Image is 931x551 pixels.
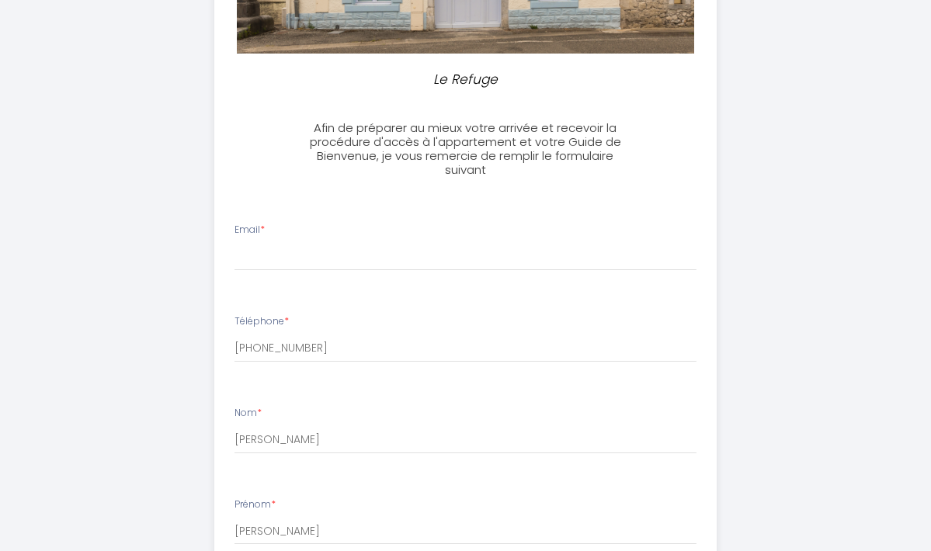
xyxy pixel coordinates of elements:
p: Le Refuge [309,69,623,90]
h3: Afin de préparer au mieux votre arrivée et recevoir la procédure d'accès à l'appartement et votre... [302,121,629,177]
label: Téléphone [234,314,289,329]
label: Prénom [234,497,276,512]
label: Email [234,223,265,237]
label: Nom [234,406,262,421]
